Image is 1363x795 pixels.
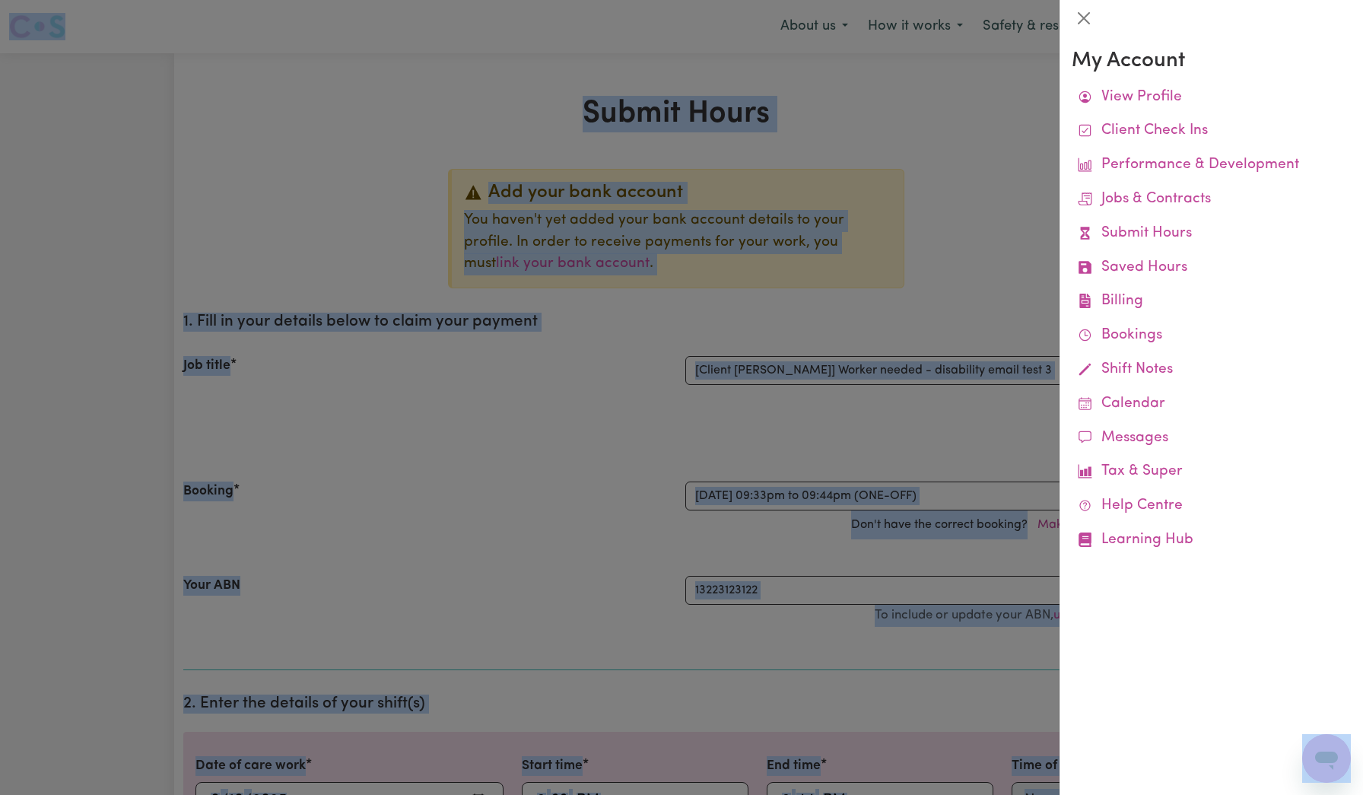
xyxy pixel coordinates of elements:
a: Shift Notes [1072,353,1351,387]
a: Performance & Development [1072,148,1351,183]
a: Submit Hours [1072,217,1351,251]
a: Messages [1072,421,1351,456]
a: View Profile [1072,81,1351,115]
a: Bookings [1072,319,1351,353]
iframe: Button to launch messaging window [1302,734,1351,783]
a: Calendar [1072,387,1351,421]
a: Saved Hours [1072,251,1351,285]
a: Tax & Super [1072,455,1351,489]
a: Client Check Ins [1072,114,1351,148]
a: Learning Hub [1072,523,1351,558]
a: Billing [1072,285,1351,319]
h3: My Account [1072,49,1351,75]
button: Close [1072,6,1096,30]
a: Help Centre [1072,489,1351,523]
a: Jobs & Contracts [1072,183,1351,217]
